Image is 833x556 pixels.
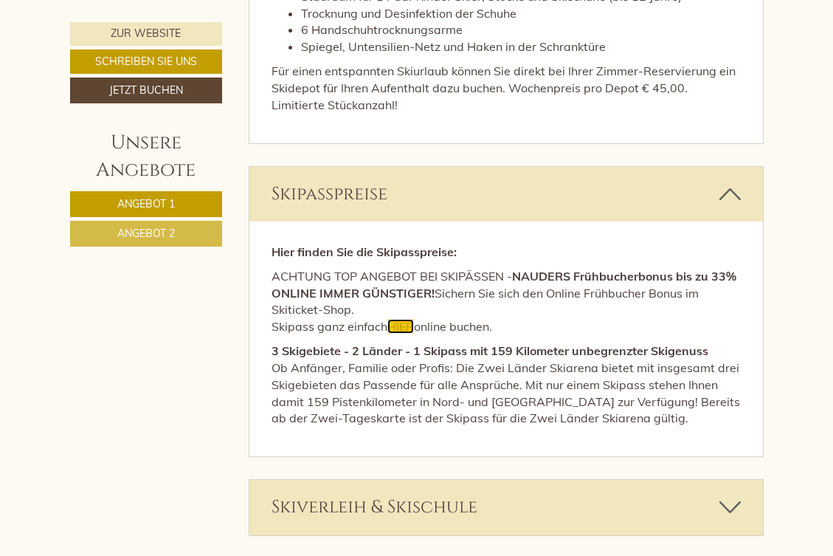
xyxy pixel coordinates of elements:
[272,343,708,358] strong: 3 Skigebiete - 2 Länder - 1 Skipass mit 159 Kilometer unbegrenzter Skigenuss
[70,78,222,103] a: Jetzt buchen
[512,269,736,284] strong: NAUDERS Frühbucherbonus bis zu 33%
[301,38,741,55] li: Spiegel, Untensilien-Netz und Haken in der Schranktüre
[249,480,763,535] div: Skiverleih & Skischule
[301,5,741,22] li: Trocknung und Desinfektion der Schuhe
[387,319,414,334] a: HIER
[272,343,741,427] p: Ob Anfänger, Familie oder Profis: Die Zwei Länder Skiarena bietet mit insgesamt drei Skigebieten ...
[301,21,741,38] li: 6 Handschuhtrocknungsarme
[70,22,222,46] a: Zur Website
[272,63,741,114] p: Für einen entspannten Skiurlaub können Sie direkt bei Ihrer Zimmer-Reservierung ein Skidepot für ...
[249,167,763,222] div: Skipasspreise
[117,227,175,240] span: Angebot 2
[272,244,457,259] strong: Hier finden Sie die Skipasspreise:
[70,129,222,184] div: Unsere Angebote
[117,197,175,210] span: Angebot 1
[70,49,222,74] a: Schreiben Sie uns
[272,286,435,301] strong: ONLINE IMMER GÜNSTIGER!
[272,268,741,335] p: ACHTUNG TOP ANGEBOT BEI SKIPÄSSEN - Sichern Sie sich den Online Frühbucher Bonus im Skiticket-Sho...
